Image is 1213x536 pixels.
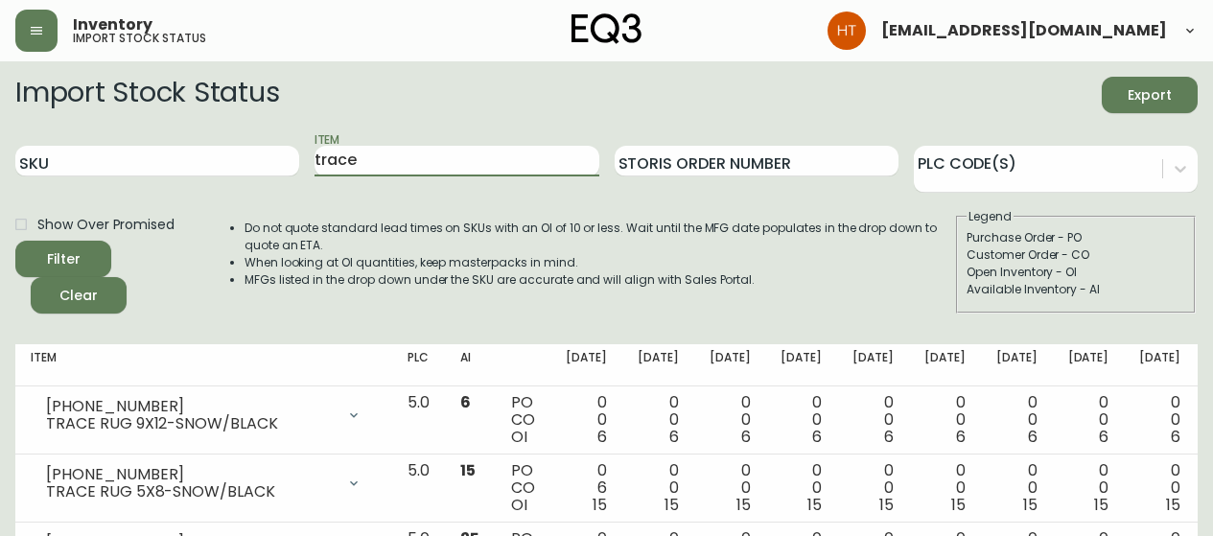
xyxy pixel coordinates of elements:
div: 0 0 [1139,462,1180,514]
span: OI [511,426,527,448]
span: 15 [736,494,751,516]
th: [DATE] [837,344,909,386]
div: Customer Order - CO [967,246,1185,264]
div: 0 0 [638,462,679,514]
span: 6 [597,426,607,448]
span: 6 [1099,426,1108,448]
th: [DATE] [1053,344,1125,386]
th: [DATE] [981,344,1053,386]
div: 0 6 [566,462,607,514]
div: 0 0 [996,462,1038,514]
th: [DATE] [550,344,622,386]
span: 6 [460,391,471,413]
div: 0 0 [781,394,822,446]
th: AI [445,344,496,386]
button: Export [1102,77,1198,113]
div: Open Inventory - OI [967,264,1185,281]
img: logo [572,13,642,44]
div: TRACE RUG 5X8-SNOW/BLACK [46,483,335,501]
span: 6 [669,426,679,448]
span: Clear [46,284,111,308]
h5: import stock status [73,33,206,44]
div: TRACE RUG 9X12-SNOW/BLACK [46,415,335,432]
div: Available Inventory - AI [967,281,1185,298]
span: 15 [807,494,822,516]
div: 0 0 [1068,462,1109,514]
span: 15 [879,494,894,516]
legend: Legend [967,208,1014,225]
div: 0 0 [1139,394,1180,446]
th: [DATE] [694,344,766,386]
th: Item [15,344,392,386]
div: 0 0 [1068,394,1109,446]
th: PLC [392,344,445,386]
div: [PHONE_NUMBER]TRACE RUG 9X12-SNOW/BLACK [31,394,377,436]
div: PO CO [511,394,535,446]
span: 15 [951,494,966,516]
span: Export [1117,83,1182,107]
span: 6 [812,426,822,448]
th: [DATE] [622,344,694,386]
div: Filter [47,247,81,271]
th: [DATE] [765,344,837,386]
div: 0 0 [710,462,751,514]
span: OI [511,494,527,516]
div: 0 0 [566,394,607,446]
div: 0 0 [996,394,1038,446]
div: 0 0 [924,462,966,514]
th: [DATE] [909,344,981,386]
span: Show Over Promised [37,215,175,235]
div: [PHONE_NUMBER] [46,398,335,415]
th: [DATE] [1124,344,1196,386]
span: 15 [593,494,607,516]
span: 15 [460,459,476,481]
span: 15 [1023,494,1038,516]
div: 0 0 [710,394,751,446]
div: [PHONE_NUMBER]TRACE RUG 5X8-SNOW/BLACK [31,462,377,504]
li: MFGs listed in the drop down under the SKU are accurate and will align with Sales Portal. [245,271,954,289]
div: PO CO [511,462,535,514]
span: [EMAIL_ADDRESS][DOMAIN_NAME] [881,23,1167,38]
div: 0 0 [924,394,966,446]
span: 6 [1171,426,1180,448]
li: Do not quote standard lead times on SKUs with an OI of 10 or less. Wait until the MFG date popula... [245,220,954,254]
li: When looking at OI quantities, keep masterpacks in mind. [245,254,954,271]
span: 6 [741,426,751,448]
div: 0 0 [781,462,822,514]
span: 6 [1028,426,1038,448]
span: 15 [665,494,679,516]
img: cadcaaaf975f2b29e0fd865e7cfaed0d [828,12,866,50]
div: 0 0 [852,462,894,514]
span: 6 [956,426,966,448]
button: Filter [15,241,111,277]
span: 6 [884,426,894,448]
td: 5.0 [392,386,445,454]
div: Purchase Order - PO [967,229,1185,246]
div: 0 0 [852,394,894,446]
span: 15 [1094,494,1108,516]
h2: Import Stock Status [15,77,279,113]
div: [PHONE_NUMBER] [46,466,335,483]
div: 0 0 [638,394,679,446]
span: 15 [1166,494,1180,516]
td: 5.0 [392,454,445,523]
button: Clear [31,277,127,314]
span: Inventory [73,17,152,33]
